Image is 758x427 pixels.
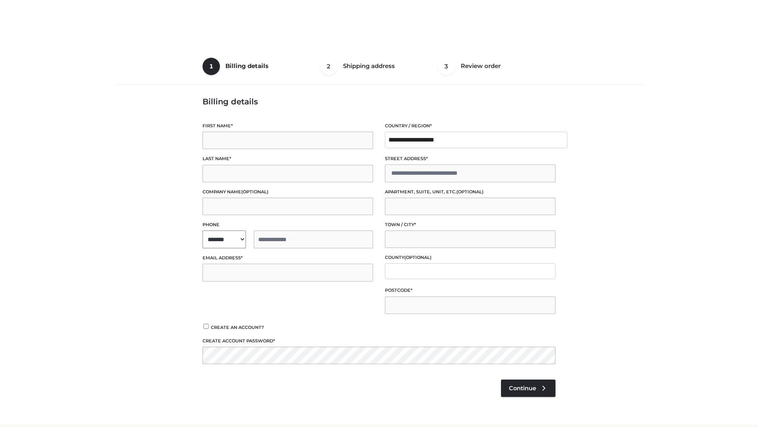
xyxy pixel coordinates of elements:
span: Continue [509,385,536,392]
span: Shipping address [343,62,395,70]
span: Review order [461,62,501,70]
label: Email address [203,254,373,262]
label: County [385,254,555,261]
label: Town / City [385,221,555,229]
input: Create an account? [203,324,210,329]
span: Billing details [225,62,268,70]
label: Last name [203,155,373,162]
label: Company name [203,188,373,196]
a: Continue [501,380,555,397]
span: 3 [438,58,455,75]
label: Apartment, suite, unit, etc. [385,188,555,196]
span: (optional) [456,189,484,195]
span: 2 [320,58,338,75]
h3: Billing details [203,97,555,106]
span: (optional) [404,255,432,260]
span: 1 [203,58,220,75]
label: Phone [203,221,373,229]
label: Postcode [385,287,555,294]
span: Create an account? [211,325,264,330]
label: Street address [385,155,555,162]
span: (optional) [241,189,268,195]
label: Country / Region [385,122,555,130]
label: Create account password [203,337,555,345]
label: First name [203,122,373,130]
